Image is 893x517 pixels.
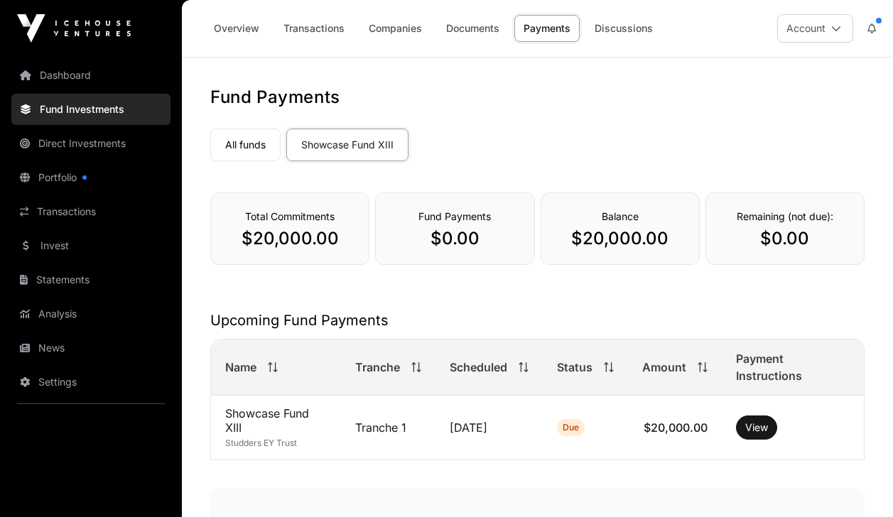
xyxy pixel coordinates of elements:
button: View [736,415,777,440]
button: Account [777,14,853,43]
a: Settings [11,366,171,398]
a: Transactions [11,196,171,227]
a: All funds [210,129,281,161]
a: Documents [437,15,509,42]
span: Payment Instructions [736,350,850,384]
h1: Fund Payments [210,86,865,109]
span: $20,000.00 [644,420,708,435]
p: $0.00 [390,227,519,250]
span: Balance [602,210,639,222]
a: News [11,332,171,364]
a: Companies [359,15,431,42]
a: Statements [11,264,171,295]
span: Amount [642,359,686,376]
p: $20,000.00 [556,227,685,250]
a: Dashboard [11,60,171,91]
p: $20,000.00 [225,227,355,250]
span: Tranche [355,359,400,376]
span: Remaining (not due): [737,210,833,222]
span: Due [563,422,579,433]
a: Portfolio [11,162,171,193]
img: Icehouse Ventures Logo [17,14,131,43]
a: Invest [11,230,171,261]
span: Total Commitments [245,210,335,222]
td: Showcase Fund XIII [211,396,341,460]
td: [DATE] [435,396,543,460]
span: Status [557,359,592,376]
a: Fund Investments [11,94,171,125]
span: Fund Payments [418,210,491,222]
a: Overview [205,15,269,42]
a: Direct Investments [11,128,171,159]
a: Discussions [585,15,662,42]
a: Showcase Fund XIII [286,129,408,161]
a: Transactions [274,15,354,42]
a: Payments [514,15,580,42]
a: Analysis [11,298,171,330]
span: Name [225,359,256,376]
td: Tranche 1 [341,396,435,460]
h2: Upcoming Fund Payments [210,310,865,330]
p: $0.00 [720,227,850,250]
span: Studders EY Trust [225,437,297,448]
span: Scheduled [450,359,507,376]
